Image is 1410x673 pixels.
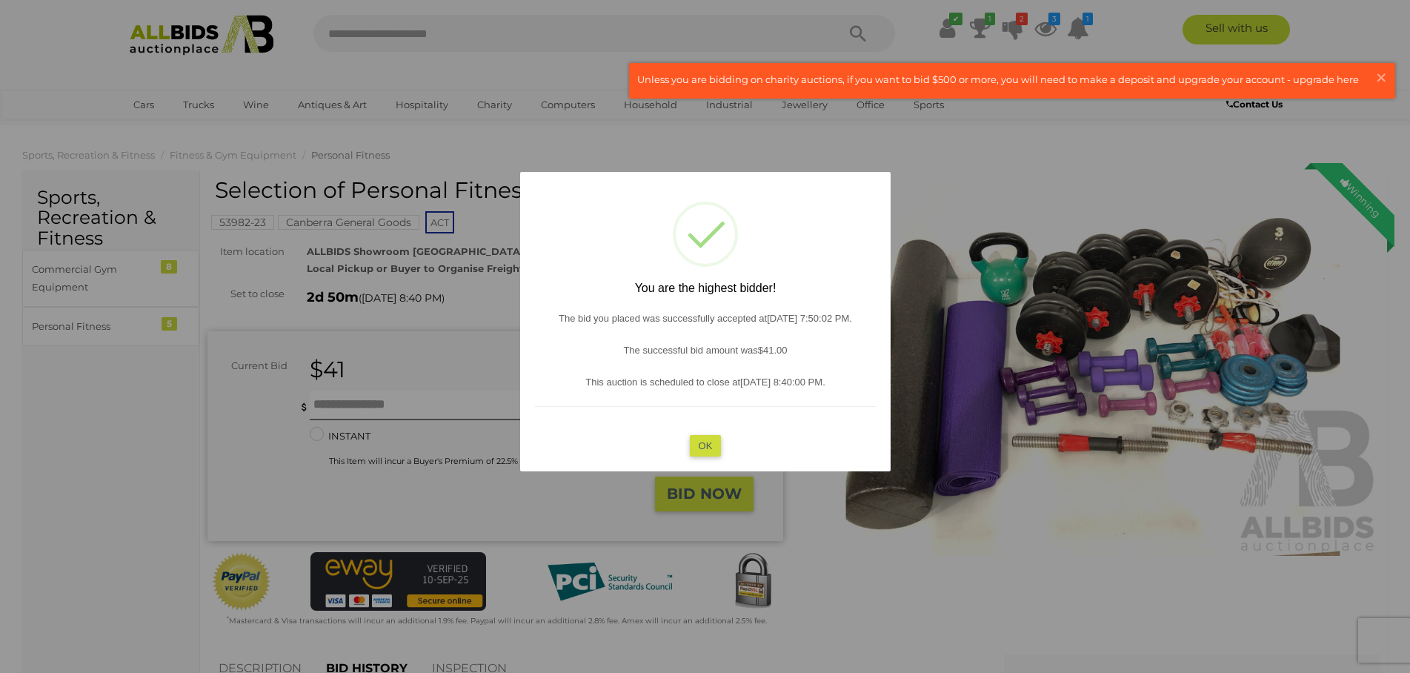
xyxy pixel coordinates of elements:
p: The successful bid amount was [535,342,876,359]
span: [DATE] 8:40:00 PM [740,377,822,388]
button: OK [689,435,721,457]
span: $41.00 [757,345,787,356]
p: This auction is scheduled to close at . [535,374,876,391]
h2: You are the highest bidder! [535,282,876,295]
span: [DATE] 7:50:02 PM [767,313,849,324]
span: × [1374,63,1388,92]
p: The bid you placed was successfully accepted at . [535,310,876,327]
